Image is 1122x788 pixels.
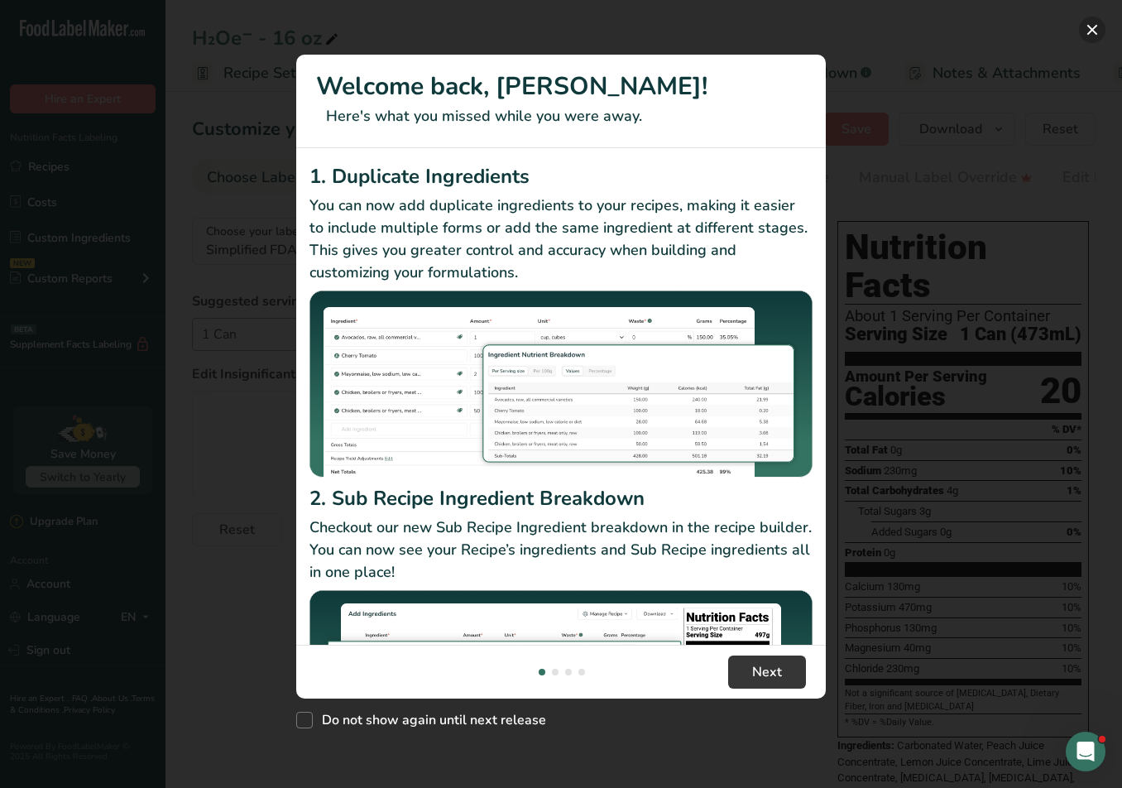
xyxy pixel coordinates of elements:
h2: 2. Sub Recipe Ingredient Breakdown [309,483,813,513]
span: Do not show again until next release [313,712,546,728]
button: Next [728,656,806,689]
p: Checkout our new Sub Recipe Ingredient breakdown in the recipe builder. You can now see your Reci... [309,517,813,584]
p: Here's what you missed while you were away. [316,105,806,127]
iframe: Intercom live chat [1066,732,1105,771]
p: You can now add duplicate ingredients to your recipes, making it easier to include multiple forms... [309,195,813,284]
h1: Welcome back, [PERSON_NAME]! [316,68,806,105]
img: Duplicate Ingredients [309,291,813,478]
h2: 1. Duplicate Ingredients [309,161,813,191]
span: Next [752,662,782,682]
img: Sub Recipe Ingredient Breakdown [309,590,813,778]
